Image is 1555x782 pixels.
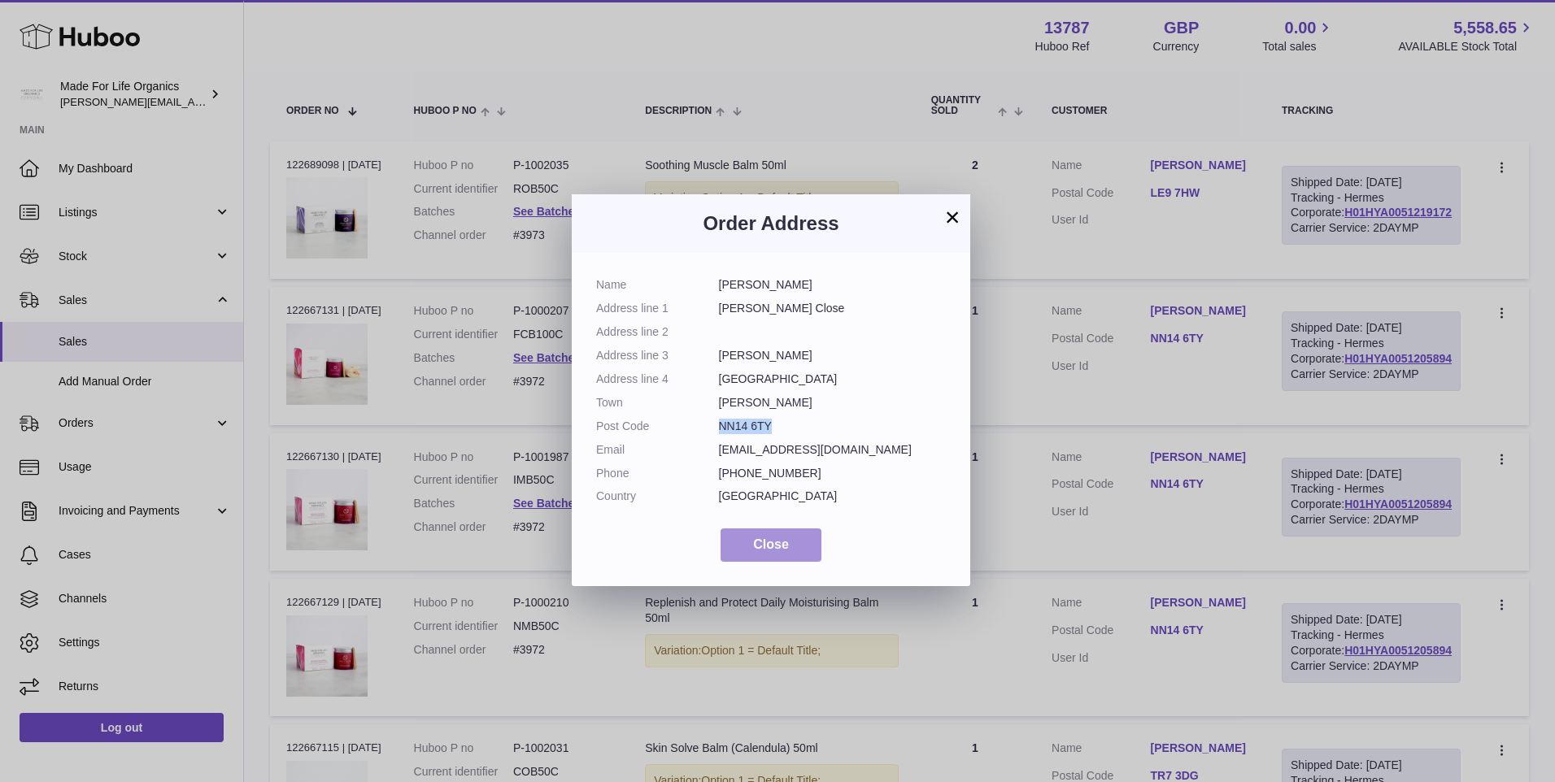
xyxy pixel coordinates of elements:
dd: [PERSON_NAME] [719,277,947,293]
dd: [GEOGRAPHIC_DATA] [719,371,947,387]
button: Close [721,528,821,562]
dt: Name [596,277,719,293]
dd: NN14 6TY [719,419,947,434]
dt: Town [596,395,719,411]
dd: [PERSON_NAME] [719,348,947,363]
h3: Order Address [596,211,946,237]
dt: Country [596,489,719,504]
dt: Address line 3 [596,348,719,363]
dt: Post Code [596,419,719,434]
dt: Phone [596,466,719,481]
dd: [EMAIL_ADDRESS][DOMAIN_NAME] [719,442,947,458]
dd: [PERSON_NAME] [719,395,947,411]
dt: Address line 2 [596,324,719,340]
dd: [GEOGRAPHIC_DATA] [719,489,947,504]
span: Close [753,537,789,551]
dt: Email [596,442,719,458]
dt: Address line 4 [596,371,719,387]
dt: Address line 1 [596,301,719,316]
button: × [943,207,962,227]
dd: [PERSON_NAME] Close [719,301,947,316]
dd: [PHONE_NUMBER] [719,466,947,481]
